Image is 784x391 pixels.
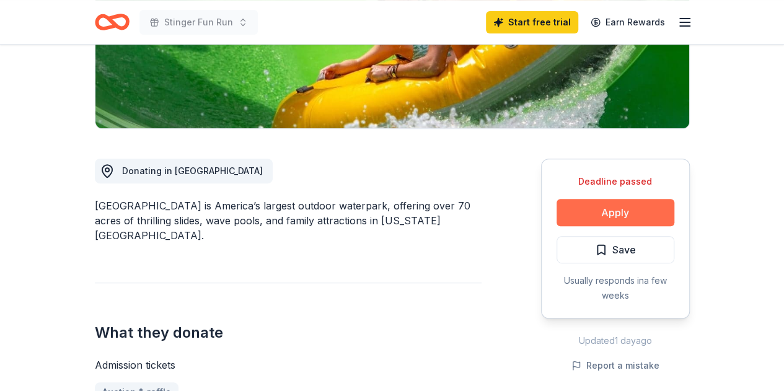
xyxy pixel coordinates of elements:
span: Save [612,242,636,258]
div: Usually responds in a few weeks [557,273,674,303]
button: Stinger Fun Run [139,10,258,35]
div: Deadline passed [557,174,674,189]
button: Report a mistake [571,358,659,373]
div: Admission tickets [95,358,482,372]
h2: What they donate [95,323,482,343]
button: Apply [557,199,674,226]
span: Stinger Fun Run [164,15,233,30]
a: Earn Rewards [583,11,672,33]
a: Home [95,7,130,37]
span: Donating in [GEOGRAPHIC_DATA] [122,165,263,176]
div: [GEOGRAPHIC_DATA] is America’s largest outdoor waterpark, offering over 70 acres of thrilling sli... [95,198,482,243]
div: Updated 1 day ago [541,333,690,348]
button: Save [557,236,674,263]
a: Start free trial [486,11,578,33]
